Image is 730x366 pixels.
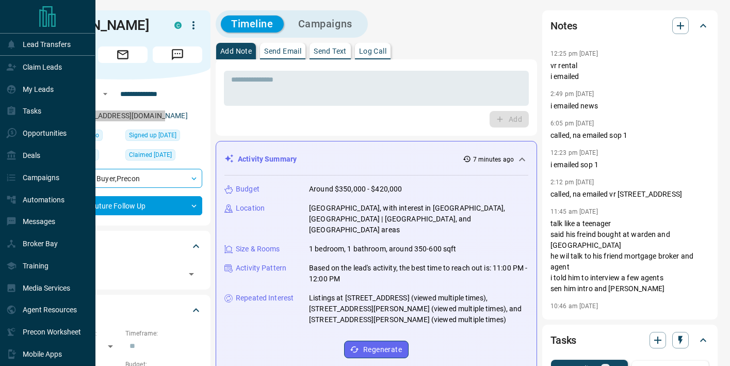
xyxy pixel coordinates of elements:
[43,298,202,323] div: Criteria
[43,17,159,34] h1: [PERSON_NAME]
[309,184,402,195] p: Around $350,000 - $420,000
[221,15,284,33] button: Timeline
[550,50,598,57] p: 12:25 pm [DATE]
[98,46,148,63] span: Email
[550,149,598,156] p: 12:23 pm [DATE]
[238,154,297,165] p: Activity Summary
[224,150,528,169] div: Activity Summary7 minutes ago
[359,47,386,55] p: Log Call
[174,22,182,29] div: condos.ca
[550,332,576,348] h2: Tasks
[236,184,259,195] p: Budget
[550,13,709,38] div: Notes
[344,341,409,358] button: Regenerate
[314,47,347,55] p: Send Text
[550,160,709,170] p: i emailed sop 1
[184,267,199,281] button: Open
[473,155,514,164] p: 7 minutes ago
[129,130,176,140] span: Signed up [DATE]
[220,47,252,55] p: Add Note
[550,120,594,127] p: 6:05 pm [DATE]
[43,196,202,215] div: Future Follow Up
[236,203,265,214] p: Location
[125,329,202,338] p: Timeframe:
[550,18,577,34] h2: Notes
[309,293,528,325] p: Listings at [STREET_ADDRESS] (viewed multiple times), [STREET_ADDRESS][PERSON_NAME] (viewed multi...
[550,189,709,200] p: called, na emailed vr [STREET_ADDRESS]
[264,47,301,55] p: Send Email
[125,130,202,144] div: Tue Jun 25 2024
[236,244,280,254] p: Size & Rooms
[309,203,528,235] p: [GEOGRAPHIC_DATA], with interest in [GEOGRAPHIC_DATA], [GEOGRAPHIC_DATA] | [GEOGRAPHIC_DATA], and...
[236,263,286,274] p: Activity Pattern
[550,60,709,82] p: vr rental i emailed
[288,15,363,33] button: Campaigns
[236,293,294,304] p: Repeated Interest
[71,112,188,120] a: [EMAIL_ADDRESS][DOMAIN_NAME]
[309,263,528,284] p: Based on the lead's activity, the best time to reach out is: 11:00 PM - 12:00 PM
[129,150,172,160] span: Claimed [DATE]
[99,88,111,100] button: Open
[125,149,202,164] div: Tue Jun 25 2024
[550,303,598,310] p: 10:46 am [DATE]
[550,218,709,294] p: talk like a teenager said his freind bought at warden and [GEOGRAPHIC_DATA] he wil talk to his fr...
[309,244,457,254] p: 1 bedroom, 1 bathroom, around 350-600 sqft
[43,234,202,259] div: Tags
[550,328,709,353] div: Tasks
[550,90,594,98] p: 2:49 pm [DATE]
[43,169,202,188] div: Buyer , Precon
[550,208,598,215] p: 11:45 am [DATE]
[550,130,709,141] p: called, na emailed sop 1
[550,179,594,186] p: 2:12 pm [DATE]
[153,46,202,63] span: Message
[550,101,709,112] p: i emailed news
